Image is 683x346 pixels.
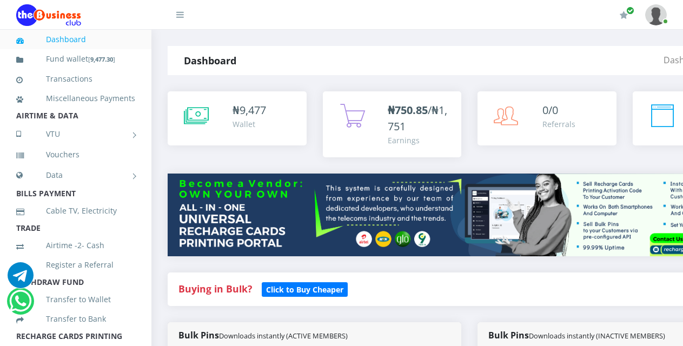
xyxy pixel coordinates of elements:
[240,103,266,117] span: 9,477
[8,270,34,288] a: Chat for support
[16,4,81,26] img: Logo
[16,198,135,223] a: Cable TV, Electricity
[529,331,665,341] small: Downloads instantly (INACTIVE MEMBERS)
[323,91,462,157] a: ₦750.85/₦1,751 Earnings
[9,296,31,314] a: Chat for support
[16,287,135,312] a: Transfer to Wallet
[219,331,348,341] small: Downloads instantly (ACTIVE MEMBERS)
[184,54,236,67] strong: Dashboard
[16,307,135,331] a: Transfer to Bank
[488,329,665,341] strong: Bulk Pins
[233,102,266,118] div: ₦
[388,135,451,146] div: Earnings
[178,282,252,295] strong: Buying in Bulk?
[233,118,266,130] div: Wallet
[16,86,135,111] a: Miscellaneous Payments
[620,11,628,19] i: Renew/Upgrade Subscription
[388,103,428,117] b: ₦750.85
[16,142,135,167] a: Vouchers
[626,6,634,15] span: Renew/Upgrade Subscription
[16,121,135,148] a: VTU
[542,118,575,130] div: Referrals
[90,55,113,63] b: 9,477.30
[262,282,348,295] a: Click to Buy Cheaper
[16,233,135,258] a: Airtime -2- Cash
[388,103,447,134] span: /₦1,751
[168,91,307,145] a: ₦9,477 Wallet
[542,103,558,117] span: 0/0
[478,91,616,145] a: 0/0 Referrals
[16,252,135,277] a: Register a Referral
[645,4,667,25] img: User
[16,27,135,52] a: Dashboard
[16,46,135,72] a: Fund wallet[9,477.30]
[16,66,135,91] a: Transactions
[178,329,348,341] strong: Bulk Pins
[88,55,115,63] small: [ ]
[16,162,135,189] a: Data
[266,284,343,295] b: Click to Buy Cheaper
